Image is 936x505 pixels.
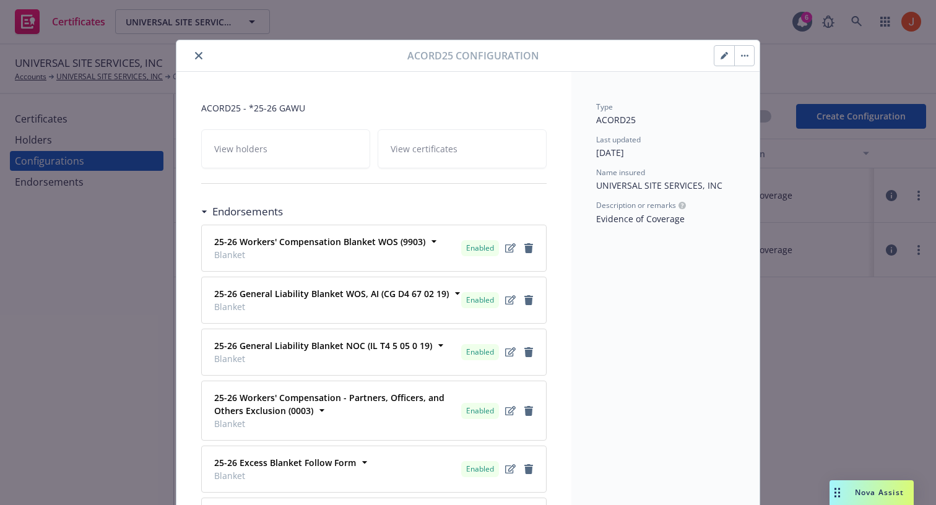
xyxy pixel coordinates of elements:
h3: Endorsements [212,204,283,220]
strong: 25-26 General Liability Blanket WOS, AI (CG D4 67 02 19) [214,288,449,300]
span: ACORD25 - *25-26 GAWU [201,101,547,114]
a: remove [521,345,536,360]
span: Blanket [214,300,449,313]
button: Nova Assist [830,480,914,505]
a: edit [503,345,518,360]
span: Blanket [214,469,356,482]
a: edit [503,293,518,308]
span: Description or remarks [596,200,676,210]
span: Enabled [466,405,494,417]
a: remove [521,404,536,418]
span: Evidence of Coverage [596,213,685,225]
span: Acord25 configuration [407,48,539,63]
a: remove [521,293,536,308]
div: Endorsements [201,204,283,220]
span: Blanket [214,417,456,430]
strong: 25-26 General Liability Blanket NOC (IL T4 5 05 0 19) [214,340,432,352]
span: Enabled [466,347,494,358]
span: Enabled [466,464,494,475]
button: close [191,48,206,63]
strong: 25-26 Excess Blanket Follow Form [214,457,356,468]
span: Type [596,101,613,112]
span: Blanket [214,352,432,365]
span: [DATE] [596,147,624,158]
strong: 25-26 Workers' Compensation Blanket WOS (9903) [214,236,425,248]
span: UNIVERSAL SITE SERVICES, INC [596,179,722,191]
span: Name insured [596,167,645,178]
strong: 25-26 Workers' Compensation - Partners, Officers, and Others Exclusion (0003) [214,392,444,417]
a: remove [521,462,536,477]
a: edit [503,241,518,256]
a: edit [503,404,518,418]
span: Nova Assist [855,487,904,498]
span: Last updated [596,134,641,145]
a: edit [503,462,518,477]
span: Enabled [466,243,494,254]
a: remove [521,241,536,256]
span: Blanket [214,248,425,261]
div: Drag to move [830,480,845,505]
span: Enabled [466,295,494,306]
span: ACORD25 [596,114,636,126]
